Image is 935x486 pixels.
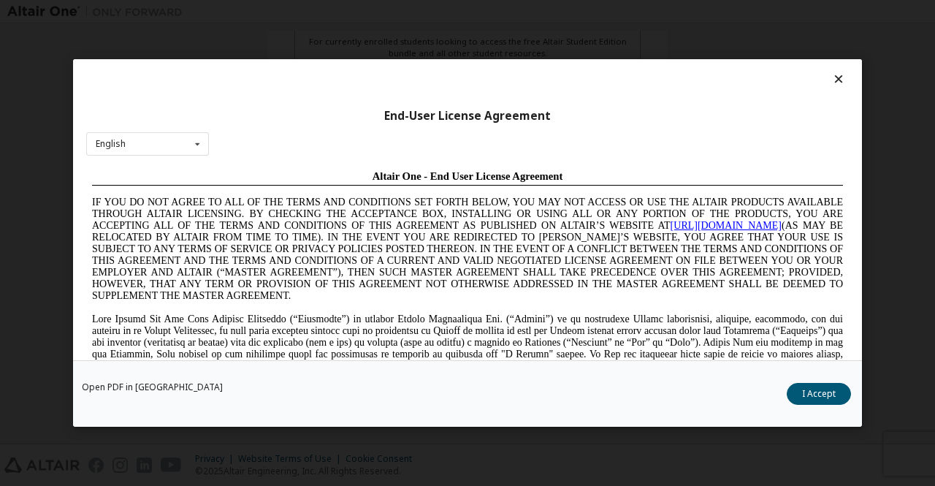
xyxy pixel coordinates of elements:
[6,32,757,137] span: IF YOU DO NOT AGREE TO ALL OF THE TERMS AND CONDITIONS SET FORTH BELOW, YOU MAY NOT ACCESS OR USE...
[96,140,126,148] div: English
[787,383,851,405] button: I Accept
[584,56,695,67] a: [URL][DOMAIN_NAME]
[6,149,757,254] span: Lore Ipsumd Sit Ame Cons Adipisc Elitseddo (“Eiusmodte”) in utlabor Etdolo Magnaaliqua Eni. (“Adm...
[86,109,849,124] div: End-User License Agreement
[82,383,223,392] a: Open PDF in [GEOGRAPHIC_DATA]
[286,6,477,18] span: Altair One - End User License Agreement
